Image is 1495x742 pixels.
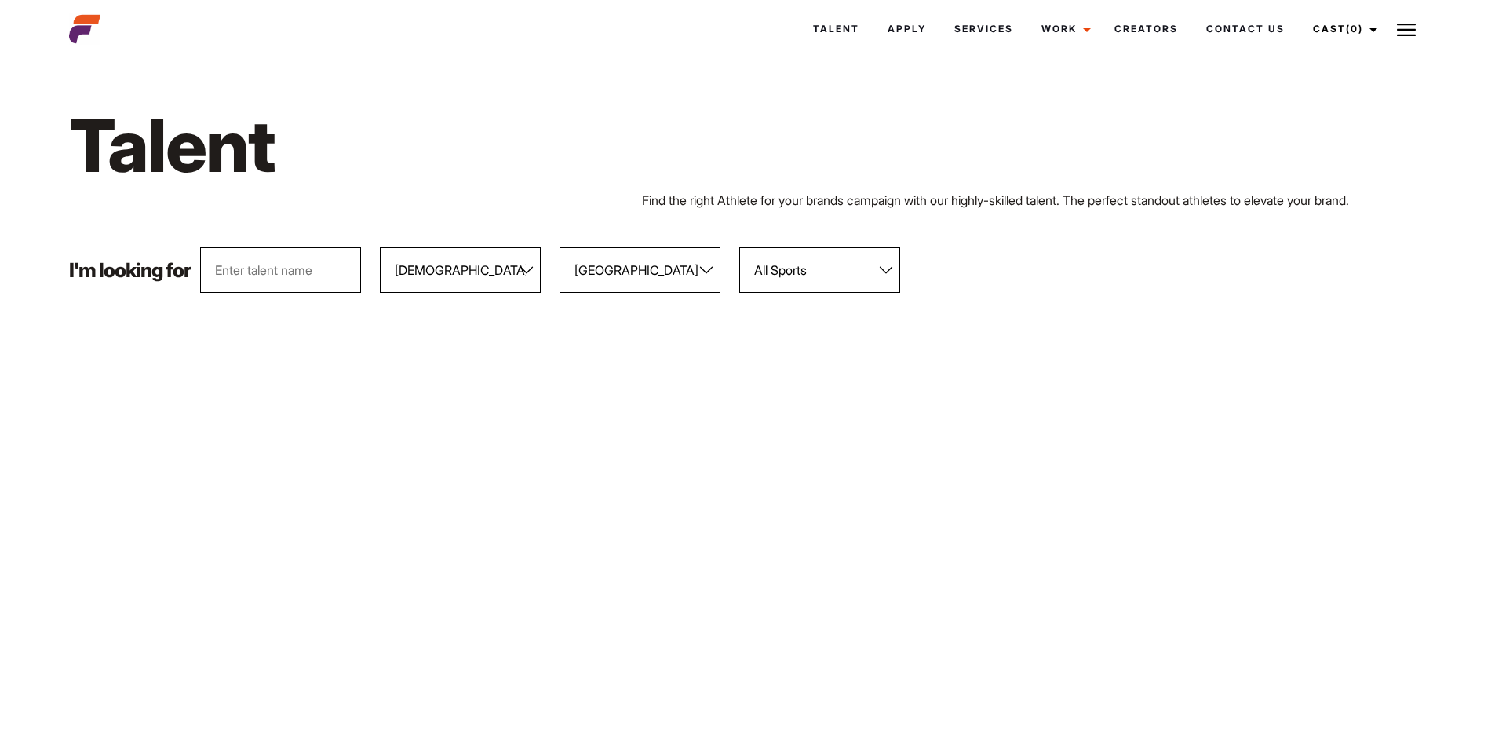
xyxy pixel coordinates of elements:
input: Enter talent name [200,247,361,293]
a: Cast(0) [1299,8,1387,50]
a: Work [1027,8,1100,50]
a: Creators [1100,8,1192,50]
p: Find the right Athlete for your brands campaign with our highly-skilled talent. The perfect stand... [642,191,1425,210]
h1: Talent [69,101,852,191]
span: (0) [1346,23,1363,35]
img: cropped-aefm-brand-fav-22-square.png [69,13,100,45]
img: Burger icon [1397,20,1416,39]
a: Services [940,8,1027,50]
a: Apply [873,8,940,50]
a: Contact Us [1192,8,1299,50]
p: I'm looking for [69,261,191,280]
a: Talent [799,8,873,50]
